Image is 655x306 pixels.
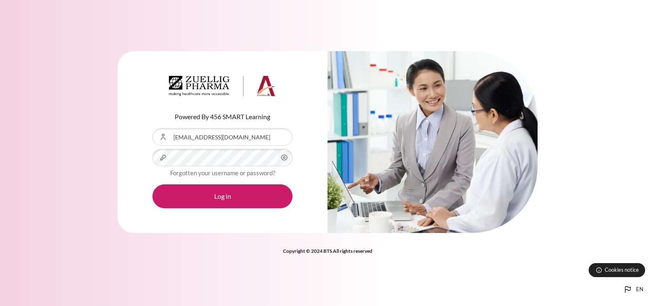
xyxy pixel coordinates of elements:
span: Cookies notice [605,266,639,274]
button: Cookies notice [589,263,645,277]
a: Forgotten your username or password? [170,169,275,177]
p: Powered By 456 SMART Learning [152,112,292,122]
a: Architeck [169,76,276,100]
button: Languages [620,281,647,298]
span: en [636,285,643,294]
input: Username or Email Address [152,128,292,146]
strong: Copyright © 2024 BTS All rights reserved [283,248,372,254]
button: Log in [152,184,292,208]
img: Architeck [169,76,276,97]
